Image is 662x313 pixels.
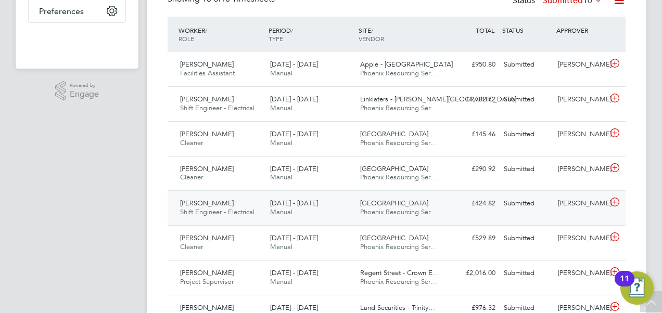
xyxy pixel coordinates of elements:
[445,230,500,247] div: £529.89
[500,230,554,247] div: Submitted
[445,195,500,212] div: £424.82
[180,138,203,147] span: Cleaner
[29,33,126,50] img: fastbook-logo-retina.png
[360,95,516,103] span: Linklaters - [PERSON_NAME][GEOGRAPHIC_DATA]
[554,161,608,178] div: [PERSON_NAME]
[270,95,318,103] span: [DATE] - [DATE]
[270,138,292,147] span: Manual
[205,26,207,34] span: /
[360,233,428,242] span: [GEOGRAPHIC_DATA]
[554,195,608,212] div: [PERSON_NAME]
[180,129,234,138] span: [PERSON_NAME]
[270,233,318,242] span: [DATE] - [DATE]
[180,103,254,112] span: Shift Engineer - Electrical
[70,90,99,99] span: Engage
[180,60,234,69] span: [PERSON_NAME]
[500,161,554,178] div: Submitted
[180,233,234,242] span: [PERSON_NAME]
[445,56,500,73] div: £950.80
[360,303,435,312] span: Land Securities - Trinity…
[39,6,84,16] span: Preferences
[180,242,203,251] span: Cleaner
[270,69,292,77] span: Manual
[360,173,437,181] span: Phoenix Resourcing Ser…
[500,91,554,108] div: Submitted
[269,34,283,43] span: TYPE
[445,265,500,282] div: £2,016.00
[554,21,608,40] div: APPROVER
[445,91,500,108] div: £1,782.72
[180,95,234,103] span: [PERSON_NAME]
[500,195,554,212] div: Submitted
[179,34,194,43] span: ROLE
[180,303,234,312] span: [PERSON_NAME]
[28,33,126,50] a: Go to home page
[180,207,254,216] span: Shift Engineer - Electrical
[360,138,437,147] span: Phoenix Resourcing Ser…
[500,126,554,143] div: Submitted
[270,129,318,138] span: [DATE] - [DATE]
[360,69,437,77] span: Phoenix Resourcing Ser…
[270,242,292,251] span: Manual
[180,69,235,77] span: Facilities Assistant
[180,173,203,181] span: Cleaner
[554,126,608,143] div: [PERSON_NAME]
[55,81,99,101] a: Powered byEngage
[360,199,428,207] span: [GEOGRAPHIC_DATA]
[360,242,437,251] span: Phoenix Resourcing Ser…
[270,199,318,207] span: [DATE] - [DATE]
[176,21,266,48] div: WORKER
[180,199,234,207] span: [PERSON_NAME]
[445,126,500,143] div: £145.46
[500,21,554,40] div: STATUS
[360,164,428,173] span: [GEOGRAPHIC_DATA]
[554,91,608,108] div: [PERSON_NAME]
[554,56,608,73] div: [PERSON_NAME]
[360,207,437,216] span: Phoenix Resourcing Ser…
[371,26,373,34] span: /
[500,56,554,73] div: Submitted
[360,277,437,286] span: Phoenix Resourcing Ser…
[270,207,292,216] span: Manual
[554,230,608,247] div: [PERSON_NAME]
[180,268,234,277] span: [PERSON_NAME]
[476,26,494,34] span: TOTAL
[270,103,292,112] span: Manual
[359,34,384,43] span: VENDOR
[360,268,439,277] span: Regent Street - Crown E…
[360,129,428,138] span: [GEOGRAPHIC_DATA]
[270,60,318,69] span: [DATE] - [DATE]
[620,279,629,292] div: 11
[180,277,234,286] span: Project Supervisor
[266,21,356,48] div: PERIOD
[270,268,318,277] span: [DATE] - [DATE]
[270,164,318,173] span: [DATE] - [DATE]
[291,26,293,34] span: /
[360,60,453,69] span: Apple - [GEOGRAPHIC_DATA]
[270,277,292,286] span: Manual
[620,271,654,305] button: Open Resource Center, 11 new notifications
[445,161,500,178] div: £290.92
[270,303,318,312] span: [DATE] - [DATE]
[356,21,446,48] div: SITE
[554,265,608,282] div: [PERSON_NAME]
[270,173,292,181] span: Manual
[70,81,99,90] span: Powered by
[180,164,234,173] span: [PERSON_NAME]
[500,265,554,282] div: Submitted
[360,103,437,112] span: Phoenix Resourcing Ser…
